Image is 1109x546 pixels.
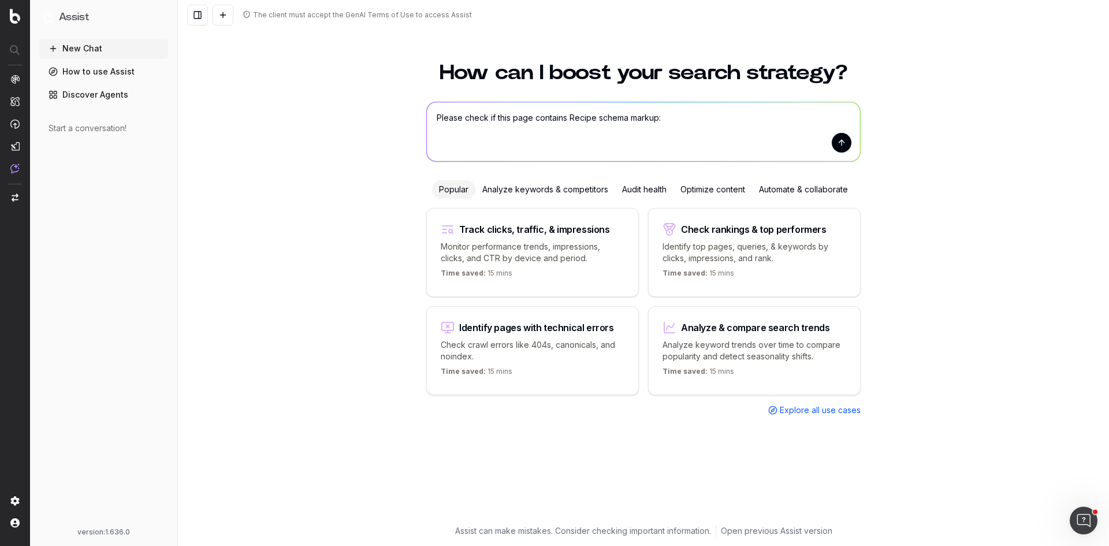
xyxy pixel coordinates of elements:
p: Identify top pages, queries, & keywords by clicks, impressions, and rank. [663,241,846,264]
img: Setting [10,496,20,506]
img: Botify logo [10,9,20,24]
span: Explore all use cases [780,404,861,416]
div: Automate & collaborate [752,180,855,199]
img: Analytics [10,75,20,84]
p: Monitor performance trends, impressions, clicks, and CTR by device and period. [441,241,624,264]
iframe: Intercom live chat [1070,507,1097,534]
div: Start a conversation! [49,122,159,134]
textarea: Please check if this page contains Recipe schema markup: [427,102,860,161]
h1: How can I boost your search strategy? [426,62,861,83]
a: Open previous Assist version [721,525,832,537]
div: Track clicks, traffic, & impressions [459,225,610,234]
span: Time saved: [663,269,708,277]
a: How to use Assist [39,62,168,81]
img: Studio [10,142,20,151]
button: Assist [44,9,163,25]
div: Audit health [615,180,673,199]
div: The client must accept the GenAI Terms of Use to access Assist [253,10,472,20]
a: Explore all use cases [768,404,861,416]
div: version: 1.636.0 [44,528,163,537]
a: Discover Agents [39,86,168,104]
p: 15 mins [441,269,512,283]
p: Check crawl errors like 404s, canonicals, and noindex. [441,339,624,362]
p: Assist can make mistakes. Consider checking important information. [455,525,711,537]
span: Time saved: [663,367,708,376]
span: Time saved: [441,367,486,376]
div: Optimize content [673,180,752,199]
span: Time saved: [441,269,486,277]
h1: Assist [59,9,89,25]
img: My account [10,518,20,528]
p: Analyze keyword trends over time to compare popularity and detect seasonality shifts. [663,339,846,362]
img: Activation [10,119,20,129]
p: 15 mins [663,269,734,283]
div: Identify pages with technical errors [459,323,614,332]
img: Assist [44,12,54,23]
img: Intelligence [10,96,20,106]
img: Switch project [12,194,18,202]
button: New Chat [39,39,168,58]
div: Check rankings & top performers [681,225,827,234]
img: Assist [10,164,20,173]
p: 15 mins [441,367,512,381]
div: Popular [432,180,475,199]
div: Analyze keywords & competitors [475,180,615,199]
div: Analyze & compare search trends [681,323,830,332]
p: 15 mins [663,367,734,381]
